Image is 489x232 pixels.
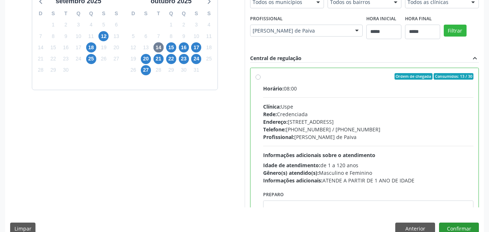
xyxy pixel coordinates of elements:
span: Informações adicionais sobre o atendimento [263,152,375,159]
span: quarta-feira, 17 de setembro de 2025 [73,42,84,52]
span: sábado, 27 de setembro de 2025 [111,54,121,64]
span: terça-feira, 9 de setembro de 2025 [61,31,71,41]
div: 08:00 [263,85,474,92]
span: quarta-feira, 10 de setembro de 2025 [73,31,84,41]
span: Clínica: [263,103,281,110]
span: Ordem de chegada [395,73,433,80]
span: terça-feira, 14 de outubro de 2025 [153,42,164,52]
span: terça-feira, 2 de setembro de 2025 [61,20,71,30]
span: sexta-feira, 26 de setembro de 2025 [98,54,109,64]
span: [PERSON_NAME] de Paiva [253,27,348,34]
span: segunda-feira, 27 de outubro de 2025 [141,65,151,75]
span: quinta-feira, 16 de outubro de 2025 [179,42,189,52]
span: quarta-feira, 1 de outubro de 2025 [166,20,176,30]
span: sábado, 4 de outubro de 2025 [204,20,214,30]
span: domingo, 28 de setembro de 2025 [35,65,46,75]
span: segunda-feira, 22 de setembro de 2025 [48,54,58,64]
span: quarta-feira, 8 de outubro de 2025 [166,31,176,41]
span: terça-feira, 28 de outubro de 2025 [153,65,164,75]
span: Informações adicionais: [263,177,323,184]
div: [PERSON_NAME] de Paiva [263,133,474,141]
span: segunda-feira, 1 de setembro de 2025 [48,20,58,30]
div: S [110,8,123,19]
span: quinta-feira, 2 de outubro de 2025 [179,20,189,30]
div: D [34,8,47,19]
div: S [97,8,110,19]
div: T [152,8,165,19]
div: S [140,8,152,19]
span: sábado, 6 de setembro de 2025 [111,20,121,30]
span: quarta-feira, 22 de outubro de 2025 [166,54,176,64]
span: domingo, 5 de outubro de 2025 [128,31,138,41]
button: Filtrar [444,25,467,37]
label: Hora inicial [366,13,396,25]
span: Gênero(s) atendido(s): [263,169,319,176]
span: domingo, 19 de outubro de 2025 [128,54,138,64]
span: sábado, 18 de outubro de 2025 [204,42,214,52]
span: sexta-feira, 17 de outubro de 2025 [191,42,201,52]
span: terça-feira, 16 de setembro de 2025 [61,42,71,52]
span: terça-feira, 21 de outubro de 2025 [153,54,164,64]
div: S [47,8,60,19]
span: quarta-feira, 24 de setembro de 2025 [73,54,84,64]
div: ATENDE A PARTIR DE 1 ANO DE IDADE [263,177,474,184]
span: sexta-feira, 3 de outubro de 2025 [191,20,201,30]
div: [PHONE_NUMBER] / [PHONE_NUMBER] [263,126,474,133]
span: quinta-feira, 18 de setembro de 2025 [86,42,96,52]
span: segunda-feira, 20 de outubro de 2025 [141,54,151,64]
span: segunda-feira, 6 de outubro de 2025 [141,31,151,41]
span: Consumidos: 13 / 30 [434,73,473,80]
label: Preparo [263,189,284,201]
span: terça-feira, 30 de setembro de 2025 [61,65,71,75]
span: quarta-feira, 3 de setembro de 2025 [73,20,84,30]
span: segunda-feira, 8 de setembro de 2025 [48,31,58,41]
span: domingo, 21 de setembro de 2025 [35,54,46,64]
span: sábado, 20 de setembro de 2025 [111,42,121,52]
span: quinta-feira, 23 de outubro de 2025 [179,54,189,64]
span: domingo, 14 de setembro de 2025 [35,42,46,52]
span: segunda-feira, 29 de setembro de 2025 [48,65,58,75]
span: Telefone: [263,126,286,133]
span: domingo, 7 de setembro de 2025 [35,31,46,41]
span: sexta-feira, 24 de outubro de 2025 [191,54,201,64]
div: S [190,8,203,19]
span: terça-feira, 23 de setembro de 2025 [61,54,71,64]
span: sexta-feira, 5 de setembro de 2025 [98,20,109,30]
div: Q [72,8,85,19]
span: domingo, 12 de outubro de 2025 [128,42,138,52]
label: Profissional [250,13,283,25]
div: Uspe [263,103,474,110]
span: quinta-feira, 30 de outubro de 2025 [179,65,189,75]
span: quarta-feira, 29 de outubro de 2025 [166,65,176,75]
span: sexta-feira, 31 de outubro de 2025 [191,65,201,75]
div: Credenciada [263,110,474,118]
span: Horário: [263,85,284,92]
span: quarta-feira, 15 de outubro de 2025 [166,42,176,52]
i: expand_less [471,54,479,62]
span: quinta-feira, 4 de setembro de 2025 [86,20,96,30]
span: Endereço: [263,118,288,125]
div: [STREET_ADDRESS] [263,118,474,126]
div: Q [177,8,190,19]
div: D [127,8,140,19]
span: quinta-feira, 11 de setembro de 2025 [86,31,96,41]
div: de 1 a 120 anos [263,161,474,169]
div: T [59,8,72,19]
span: Rede: [263,111,277,118]
span: sexta-feira, 10 de outubro de 2025 [191,31,201,41]
span: sexta-feira, 12 de setembro de 2025 [98,31,109,41]
span: terça-feira, 7 de outubro de 2025 [153,31,164,41]
div: S [203,8,215,19]
span: quinta-feira, 25 de setembro de 2025 [86,54,96,64]
div: Q [85,8,97,19]
div: Q [165,8,177,19]
span: domingo, 26 de outubro de 2025 [128,65,138,75]
span: quinta-feira, 9 de outubro de 2025 [179,31,189,41]
span: sábado, 11 de outubro de 2025 [204,31,214,41]
span: sábado, 13 de setembro de 2025 [111,31,121,41]
span: segunda-feira, 13 de outubro de 2025 [141,42,151,52]
span: sexta-feira, 19 de setembro de 2025 [98,42,109,52]
span: sábado, 25 de outubro de 2025 [204,54,214,64]
div: Masculino e Feminino [263,169,474,177]
label: Hora final [405,13,432,25]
